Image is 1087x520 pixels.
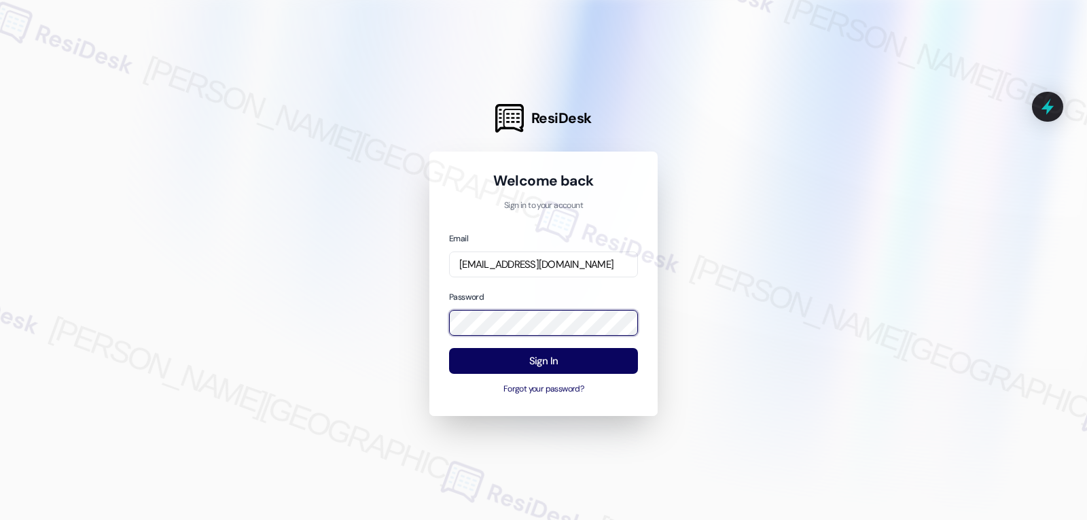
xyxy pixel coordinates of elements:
h1: Welcome back [449,171,638,190]
label: Password [449,292,484,302]
input: name@example.com [449,252,638,278]
span: ResiDesk [531,109,592,128]
p: Sign in to your account [449,200,638,212]
button: Forgot your password? [449,383,638,396]
img: ResiDesk Logo [495,104,524,133]
label: Email [449,233,468,244]
button: Sign In [449,348,638,375]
